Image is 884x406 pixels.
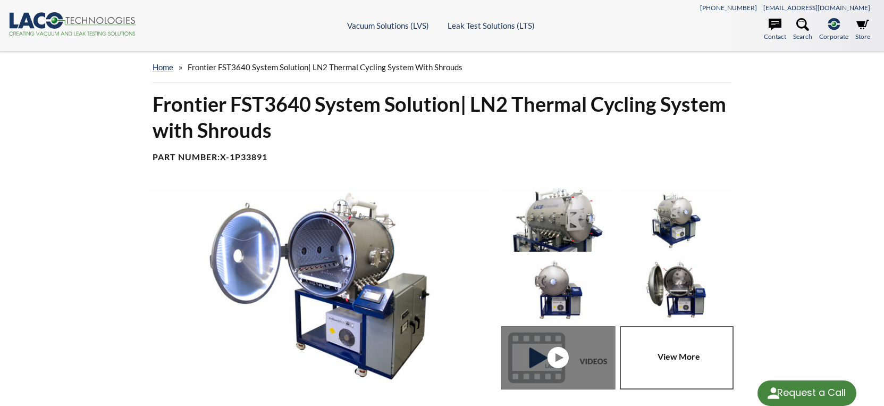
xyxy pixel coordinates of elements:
div: Request a Call [757,380,856,406]
h1: Frontier FST3640 System Solution| LN2 Thermal Cycling System with Shrouds [153,91,732,144]
a: Store [855,18,870,42]
img: Thermal Cycling System (TVAC) - Isometric View [620,188,733,252]
img: Thermal Cycling System (TVAC), angled view, door open [146,188,493,383]
img: Thermal Cycling System (TVAC) - Front View [501,257,614,320]
img: Thermal Cycling System (TVAC), front view, door open [620,257,733,320]
img: Thermal Cycling System (TVAC), port view [501,188,614,252]
span: Corporate [819,31,848,42]
span: Frontier FST3640 System Solution| LN2 Thermal Cycling System with Shrouds [188,62,462,72]
div: » [153,52,732,82]
a: [PHONE_NUMBER] [700,4,757,12]
img: round button [765,385,782,402]
a: Contact [764,18,786,42]
div: Request a Call [777,380,846,405]
h4: Part Number: [153,152,732,163]
b: X-1P33891 [220,152,267,162]
a: Leak Test Solutions (LTS) [448,21,535,30]
a: Vacuum Solutions (LVS) [347,21,429,30]
a: Thermal Cycling System (TVAC) - Front View [501,326,620,390]
a: home [153,62,173,72]
a: [EMAIL_ADDRESS][DOMAIN_NAME] [763,4,870,12]
a: Search [793,18,812,42]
